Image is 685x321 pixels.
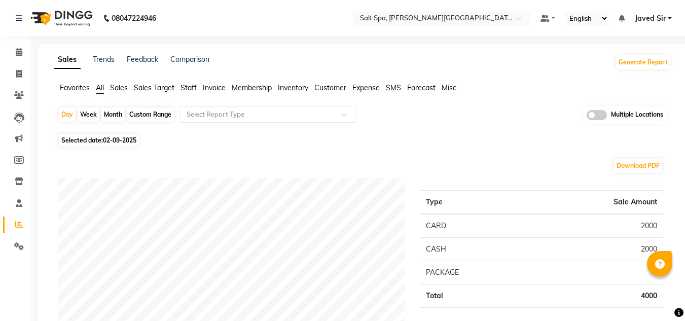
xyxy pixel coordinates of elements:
a: Sales [54,51,81,69]
div: Week [78,108,99,122]
a: Feedback [127,55,158,64]
span: Javed Sir [635,13,666,24]
td: CASH [420,237,529,261]
td: CARD [420,214,529,238]
b: 08047224946 [112,4,156,32]
button: Generate Report [616,55,670,69]
span: Invoice [203,83,226,92]
th: Sale Amount [529,190,663,214]
a: Trends [93,55,115,64]
span: Selected date: [59,134,139,147]
div: Custom Range [127,108,174,122]
a: Comparison [170,55,209,64]
th: Type [420,190,529,214]
span: Customer [314,83,346,92]
span: Staff [181,83,197,92]
td: Total [420,284,529,307]
td: 4000 [529,284,663,307]
span: 02-09-2025 [103,136,136,144]
span: Misc [442,83,456,92]
span: Inventory [278,83,308,92]
img: logo [26,4,95,32]
span: Forecast [407,83,436,92]
span: Multiple Locations [611,110,663,120]
td: 2000 [529,214,663,238]
button: Download PDF [614,159,662,173]
span: Expense [352,83,380,92]
span: Favorites [60,83,90,92]
span: Sales Target [134,83,174,92]
span: SMS [386,83,401,92]
div: Month [101,108,125,122]
td: 0 [529,261,663,284]
span: All [96,83,104,92]
span: Sales [110,83,128,92]
td: PACKAGE [420,261,529,284]
iframe: chat widget [642,280,675,311]
span: Membership [232,83,272,92]
div: Day [59,108,76,122]
td: 2000 [529,237,663,261]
